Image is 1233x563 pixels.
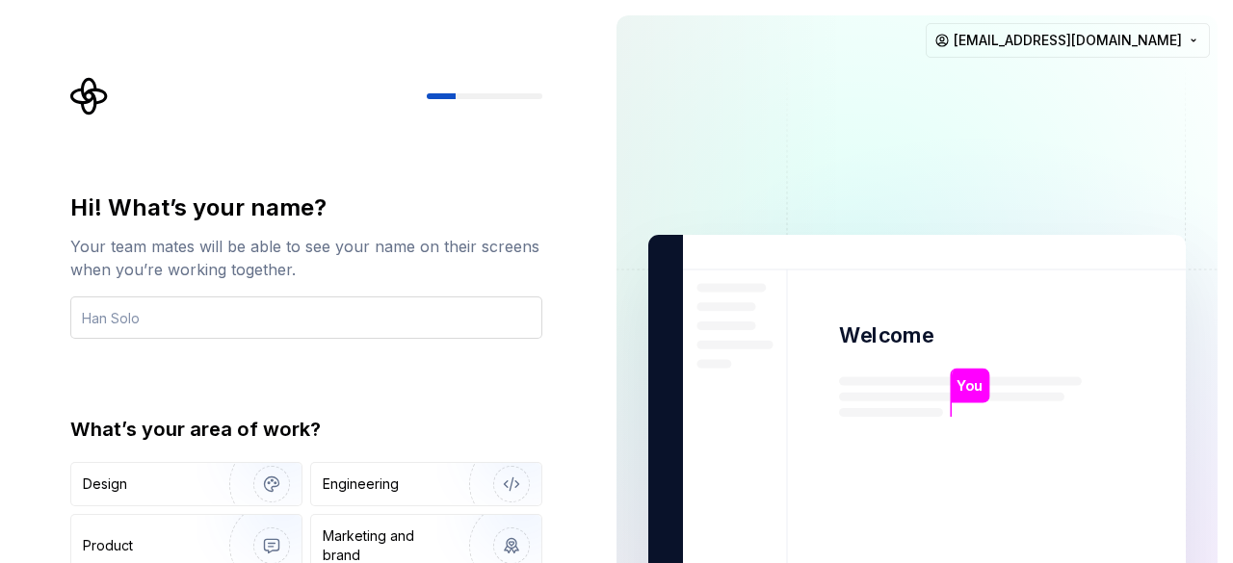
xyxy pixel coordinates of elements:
[70,416,542,443] div: What’s your area of work?
[83,474,127,494] div: Design
[323,474,399,494] div: Engineering
[926,23,1210,58] button: [EMAIL_ADDRESS][DOMAIN_NAME]
[954,31,1182,50] span: [EMAIL_ADDRESS][DOMAIN_NAME]
[957,375,983,397] p: You
[70,235,542,281] div: Your team mates will be able to see your name on their screens when you’re working together.
[70,296,542,339] input: Han Solo
[83,536,133,555] div: Product
[70,77,109,115] svg: Supernova Logo
[70,192,542,223] div: Hi! What’s your name?
[839,321,933,349] p: Welcome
